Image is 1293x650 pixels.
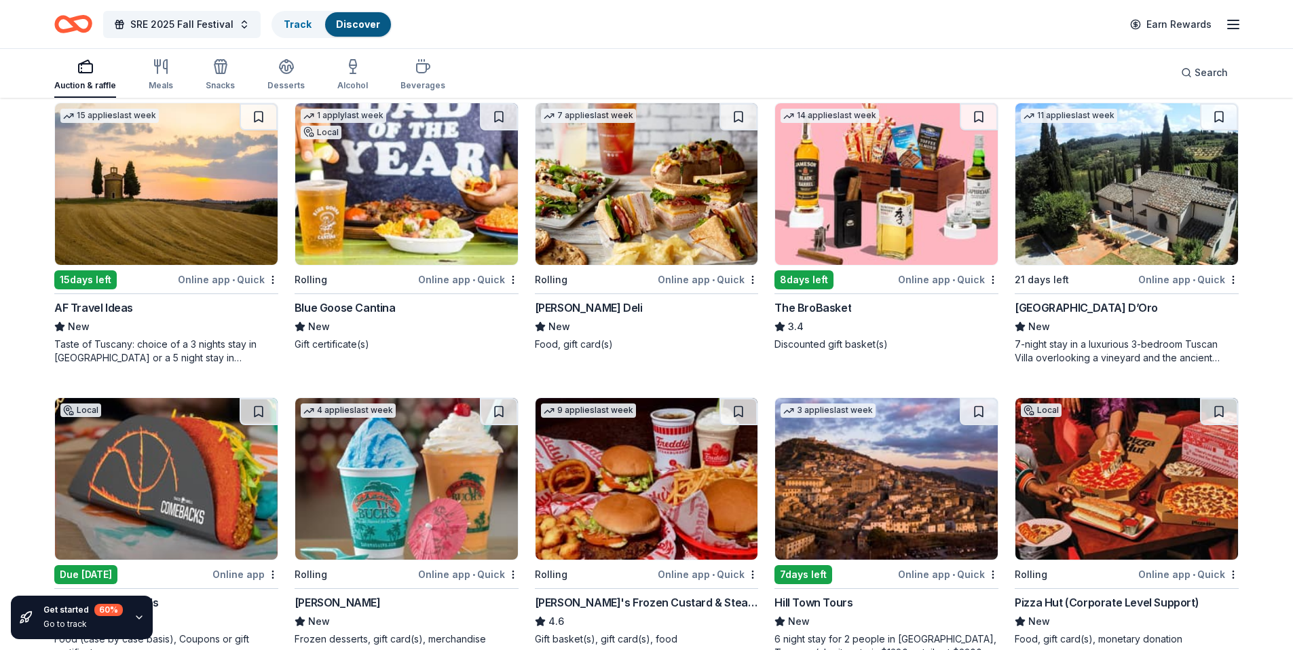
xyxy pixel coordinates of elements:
[212,566,278,583] div: Online app
[1193,569,1195,580] span: •
[295,632,519,646] div: Frozen desserts, gift card(s), merchandise
[43,604,123,616] div: Get started
[337,53,368,98] button: Alcohol
[54,300,133,316] div: AF Travel Ideas
[295,566,327,583] div: Rolling
[1195,65,1228,81] span: Search
[775,398,998,560] img: Image for Hill Town Tours
[295,103,518,265] img: Image for Blue Goose Cantina
[60,109,159,123] div: 15 applies last week
[781,403,876,418] div: 3 applies last week
[1170,59,1239,86] button: Search
[898,271,998,288] div: Online app Quick
[548,319,570,335] span: New
[284,18,312,30] a: Track
[1015,566,1047,583] div: Rolling
[295,338,519,351] div: Gift certificate(s)
[788,319,804,335] span: 3.4
[774,103,998,351] a: Image for The BroBasket14 applieslast week8days leftOnline app•QuickThe BroBasket3.4Discounted gi...
[774,338,998,351] div: Discounted gift basket(s)
[658,271,758,288] div: Online app Quick
[774,300,851,316] div: The BroBasket
[295,398,518,560] img: Image for Bahama Buck's
[295,397,519,646] a: Image for Bahama Buck's4 applieslast weekRollingOnline app•Quick[PERSON_NAME]NewFrozen desserts, ...
[1015,338,1239,365] div: 7-night stay in a luxurious 3-bedroom Tuscan Villa overlooking a vineyard and the ancient walled ...
[535,566,567,583] div: Rolling
[774,565,832,584] div: 7 days left
[1021,403,1062,417] div: Local
[1015,300,1158,316] div: [GEOGRAPHIC_DATA] D’Oro
[308,319,330,335] span: New
[535,103,759,351] a: Image for McAlister's Deli7 applieslast weekRollingOnline app•Quick[PERSON_NAME] DeliNewFood, gif...
[178,271,278,288] div: Online app Quick
[1015,594,1199,611] div: Pizza Hut (Corporate Level Support)
[535,300,643,316] div: [PERSON_NAME] Deli
[54,270,117,289] div: 15 days left
[1122,12,1220,37] a: Earn Rewards
[295,103,519,351] a: Image for Blue Goose Cantina1 applylast weekLocalRollingOnline app•QuickBlue Goose CantinaNewGift...
[54,338,278,365] div: Taste of Tuscany: choice of a 3 nights stay in [GEOGRAPHIC_DATA] or a 5 night stay in [GEOGRAPHIC...
[206,80,235,91] div: Snacks
[418,566,519,583] div: Online app Quick
[308,613,330,630] span: New
[68,319,90,335] span: New
[535,632,759,646] div: Gift basket(s), gift card(s), food
[541,403,636,418] div: 9 applies last week
[535,397,759,646] a: Image for Freddy's Frozen Custard & Steakburgers9 applieslast weekRollingOnline app•Quick[PERSON_...
[54,53,116,98] button: Auction & raffle
[775,103,998,265] img: Image for The BroBasket
[1015,103,1239,365] a: Image for Villa Sogni D’Oro11 applieslast week21 days leftOnline app•Quick[GEOGRAPHIC_DATA] D’Oro...
[301,403,396,418] div: 4 applies last week
[55,398,278,560] img: Image for Southern Multifoods
[1015,272,1069,288] div: 21 days left
[535,272,567,288] div: Rolling
[1015,103,1238,265] img: Image for Villa Sogni D’Oro
[898,566,998,583] div: Online app Quick
[535,594,759,611] div: [PERSON_NAME]'s Frozen Custard & Steakburgers
[301,126,341,139] div: Local
[54,103,278,365] a: Image for AF Travel Ideas15 applieslast week15days leftOnline app•QuickAF Travel IdeasNewTaste of...
[337,80,368,91] div: Alcohol
[267,80,305,91] div: Desserts
[472,274,475,285] span: •
[1028,319,1050,335] span: New
[1193,274,1195,285] span: •
[1138,271,1239,288] div: Online app Quick
[952,274,955,285] span: •
[712,274,715,285] span: •
[54,80,116,91] div: Auction & raffle
[54,8,92,40] a: Home
[130,16,233,33] span: SRE 2025 Fall Festival
[295,594,381,611] div: [PERSON_NAME]
[54,565,117,584] div: Due [DATE]
[400,80,445,91] div: Beverages
[149,53,173,98] button: Meals
[418,271,519,288] div: Online app Quick
[103,11,261,38] button: SRE 2025 Fall Festival
[149,80,173,91] div: Meals
[1015,397,1239,646] a: Image for Pizza Hut (Corporate Level Support)LocalRollingOnline app•QuickPizza Hut (Corporate Lev...
[541,109,636,123] div: 7 applies last week
[658,566,758,583] div: Online app Quick
[788,613,810,630] span: New
[60,403,101,417] div: Local
[301,109,386,123] div: 1 apply last week
[952,569,955,580] span: •
[206,53,235,98] button: Snacks
[548,613,564,630] span: 4.6
[774,594,852,611] div: Hill Town Tours
[232,274,235,285] span: •
[781,109,879,123] div: 14 applies last week
[295,300,396,316] div: Blue Goose Cantina
[295,272,327,288] div: Rolling
[535,338,759,351] div: Food, gift card(s)
[712,569,715,580] span: •
[400,53,445,98] button: Beverages
[1015,632,1239,646] div: Food, gift card(s), monetary donation
[267,53,305,98] button: Desserts
[536,398,758,560] img: Image for Freddy's Frozen Custard & Steakburgers
[55,103,278,265] img: Image for AF Travel Ideas
[472,569,475,580] span: •
[1015,398,1238,560] img: Image for Pizza Hut (Corporate Level Support)
[43,619,123,630] div: Go to track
